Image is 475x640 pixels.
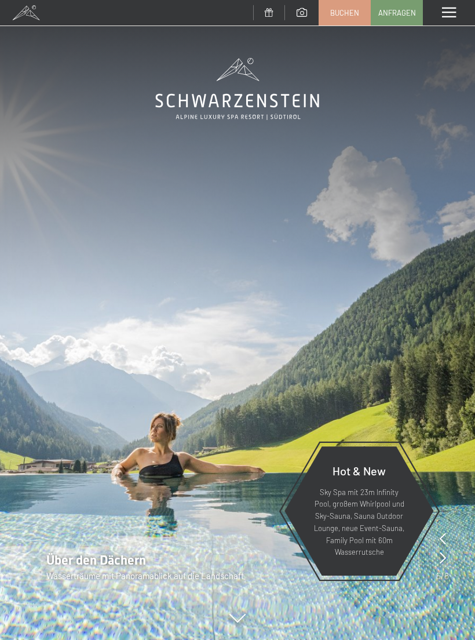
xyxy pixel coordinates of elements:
[319,1,370,25] a: Buchen
[330,8,359,18] span: Buchen
[46,570,244,581] span: Wasserträume mit Panoramablick auf die Landschaft
[284,446,434,576] a: Hot & New Sky Spa mit 23m Infinity Pool, großem Whirlpool und Sky-Sauna, Sauna Outdoor Lounge, ne...
[436,569,441,582] span: 6
[441,569,444,582] span: /
[371,1,422,25] a: Anfragen
[46,553,146,568] span: Über den Dächern
[332,464,386,478] span: Hot & New
[444,569,449,582] span: 8
[313,486,405,559] p: Sky Spa mit 23m Infinity Pool, großem Whirlpool und Sky-Sauna, Sauna Outdoor Lounge, neue Event-S...
[378,8,416,18] span: Anfragen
